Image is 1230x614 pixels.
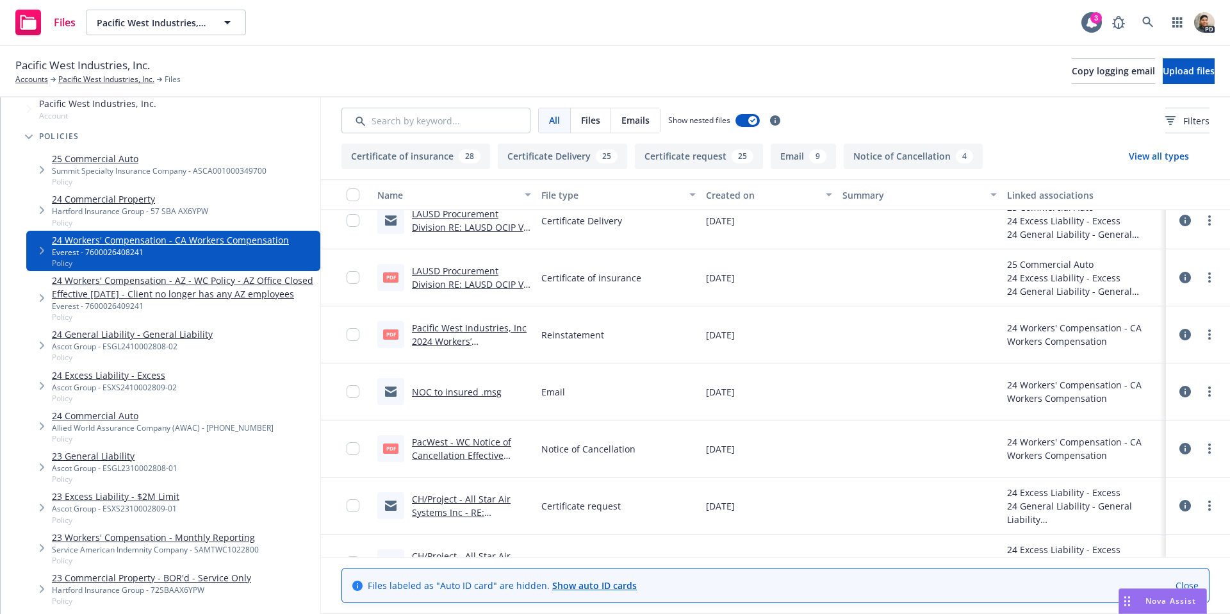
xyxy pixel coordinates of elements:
span: Files labeled as "Auto ID card" are hidden. [368,579,637,592]
div: 24 General Liability - General Liability [1007,556,1161,583]
span: [DATE] [706,385,735,399]
a: more [1202,384,1217,399]
a: more [1202,270,1217,285]
a: 23 Commercial Property - BOR'd - Service Only [52,571,251,585]
a: NOC to insured .msg [412,386,502,398]
span: Upload files [1163,65,1215,77]
a: LAUSD Procurement Division RE: LAUSD OCIP V Project [PERSON_NAME][GEOGRAPHIC_DATA] Project 231000... [412,265,523,344]
div: 28 [459,149,480,163]
span: [DATE] [706,214,735,228]
div: Hartford Insurance Group - 72SBAAX6YPW [52,585,251,595]
div: 24 Excess Liability - Excess [1007,271,1161,285]
button: Filters [1165,108,1209,133]
span: [DATE] [706,556,735,570]
div: Drag to move [1119,589,1135,613]
a: Report a Bug [1106,10,1131,35]
a: 23 Excess Liability - $2M Limit [52,490,179,503]
button: Linked associations [1002,179,1166,210]
span: Certificate request [541,499,621,513]
a: 24 Workers' Compensation - CA Workers Compensation [52,233,289,247]
input: Select all [347,188,359,201]
div: 4 [956,149,973,163]
div: Everest - 7600026409241 [52,301,315,311]
input: Toggle Row Selected [347,442,359,455]
span: Certificate Delivery [541,214,622,228]
span: Policies [39,133,79,140]
a: Show auto ID cards [552,579,637,592]
span: Policy [52,515,179,526]
span: Certificate of insurance [541,556,641,570]
input: Toggle Row Selected [347,499,359,512]
span: [DATE] [706,328,735,342]
a: more [1202,441,1217,456]
span: Files [165,74,181,85]
span: Pacific West Industries, Inc. [97,16,208,29]
button: Copy logging email [1072,58,1155,84]
a: 24 Workers' Compensation - AZ - WC Policy - AZ Office Closed Effective [DATE] - Client no longer ... [52,274,315,301]
button: View all types [1108,144,1209,169]
span: Policy [52,555,259,566]
span: [DATE] [706,499,735,513]
a: Switch app [1165,10,1190,35]
span: Nova Assist [1145,595,1196,606]
button: Upload files [1163,58,1215,84]
span: Show nested files [668,115,730,126]
a: Files [10,4,81,40]
span: Policy [52,595,251,606]
div: Summary [842,188,982,202]
div: 24 General Liability - General Liability [1007,499,1161,526]
div: 24 General Liability - General Liability [1007,285,1161,298]
div: Service American Indemnity Company - SAMTWC1022800 [52,544,259,555]
span: Pacific West Industries, Inc. [15,57,150,74]
div: Name [377,188,517,202]
div: Created on [706,188,819,202]
a: more [1202,498,1217,513]
div: 25 [732,149,753,163]
div: Summit Specialty Insurance Company - ASCA001000349700 [52,165,266,176]
a: 24 General Liability - General Liability [52,328,213,341]
span: Policy [52,433,274,444]
a: CH/Project - All Star Air Systems Inc - RE: BRE2503788 / 215SRMM25 BPUSD [PERSON_NAME][GEOGRAPHIC... [412,493,527,586]
span: pdf [383,444,398,453]
span: Policy [52,217,208,228]
a: 23 Workers' Compensation - Monthly Reporting [52,531,259,544]
a: 24 Commercial Property [52,192,208,206]
div: 24 Excess Liability - Excess [1007,486,1161,499]
div: Hartford Insurance Group - 57 SBA AX6YPW [52,206,208,217]
span: pdf [383,329,398,339]
span: Pacific West Industries, Inc. [39,97,156,110]
button: Summary [837,179,1001,210]
a: Pacific West Industries, Inc. [58,74,154,85]
div: 24 Excess Liability - Excess [1007,214,1161,228]
button: Created on [701,179,838,210]
button: Certificate of insurance [341,144,490,169]
span: Files [581,113,600,127]
input: Toggle Row Selected [347,328,359,341]
a: 24 Excess Liability - Excess [52,369,177,382]
a: more [1202,555,1217,570]
button: Nova Assist [1119,588,1207,614]
span: All [549,113,560,127]
a: 23 General Liability [52,449,177,463]
span: Filters [1183,114,1209,128]
div: Ascot Group - ESXS2410002809-02 [52,382,177,393]
input: Toggle Row Selected [347,214,359,227]
span: Filters [1165,114,1209,128]
button: Certificate Delivery [498,144,627,169]
div: 24 Workers' Compensation - CA Workers Compensation [1007,435,1161,462]
span: Policy [52,258,289,269]
div: 24 Workers' Compensation - CA Workers Compensation [1007,378,1161,405]
a: PacWest - WC Notice of Cancellation Effective [DATE].pdf [412,436,511,475]
div: 25 [596,149,618,163]
div: Linked associations [1007,188,1161,202]
div: 3 [1090,12,1102,24]
a: Pacific West Industries, Inc 2024 Workers’ Compensation Reinstatement eff [DATE].pdf [412,322,527,388]
div: 24 General Liability - General Liability [1007,228,1161,241]
a: Accounts [15,74,48,85]
div: Ascot Group - ESGL2310002808-01 [52,463,177,474]
button: Notice of Cancellation [844,144,983,169]
a: more [1202,213,1217,228]
span: Reinstatement [541,328,604,342]
div: Ascot Group - ESXS2310002809-01 [52,503,179,514]
span: Policy [52,311,315,322]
